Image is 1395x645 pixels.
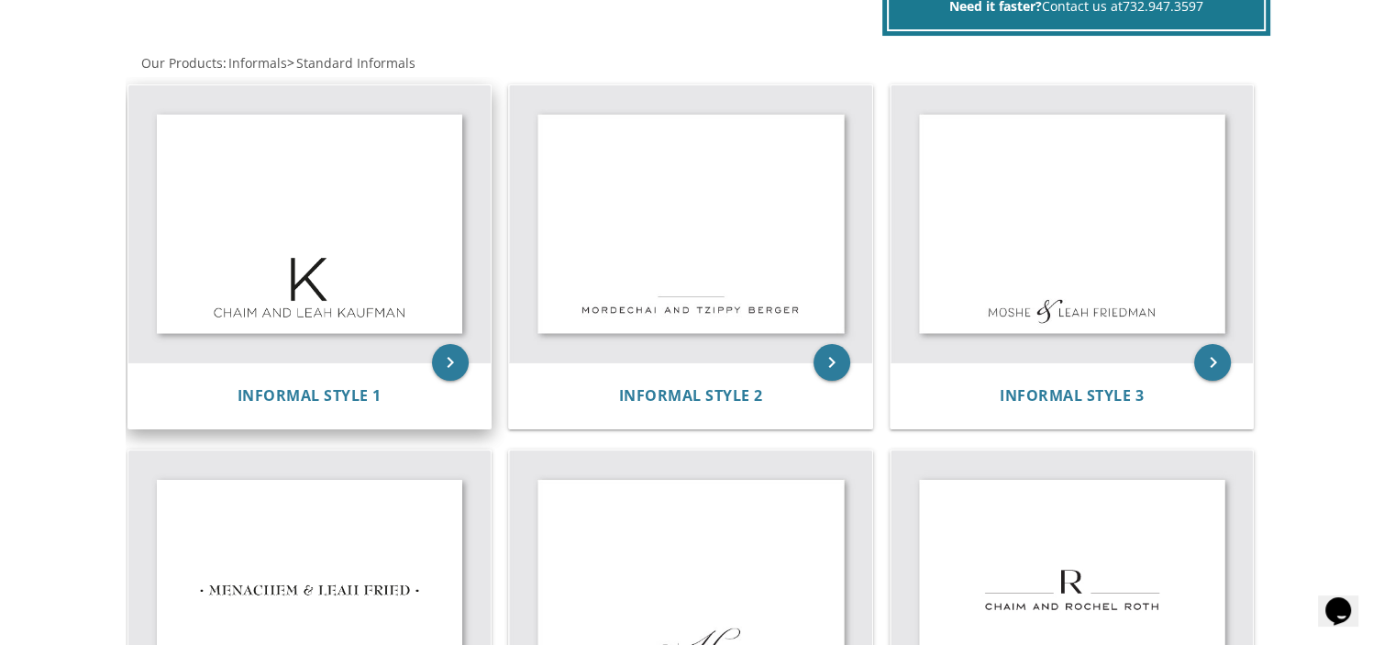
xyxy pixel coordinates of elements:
img: Informal Style 1 [128,85,492,363]
span: Standard Informals [296,54,415,72]
iframe: chat widget [1318,572,1377,627]
a: keyboard_arrow_right [814,344,850,381]
a: Informal Style 1 [238,387,382,405]
img: Informal Style 2 [509,85,872,363]
span: Informal Style 3 [1000,385,1144,406]
div: : [126,54,698,72]
a: keyboard_arrow_right [1194,344,1231,381]
span: Informals [228,54,287,72]
a: Standard Informals [294,54,415,72]
a: keyboard_arrow_right [432,344,469,381]
a: Informal Style 2 [618,387,762,405]
a: Our Products [139,54,223,72]
a: Informal Style 3 [1000,387,1144,405]
span: > [287,54,415,72]
a: Informals [227,54,287,72]
span: Informal Style 1 [238,385,382,406]
span: Informal Style 2 [618,385,762,406]
img: Informal Style 3 [891,85,1254,363]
